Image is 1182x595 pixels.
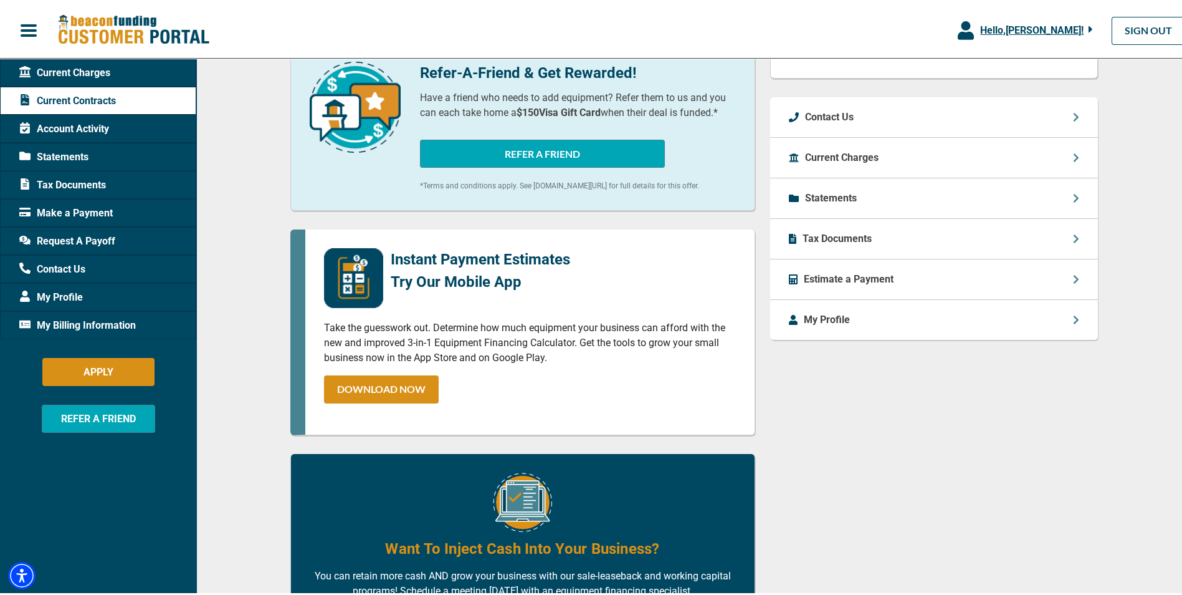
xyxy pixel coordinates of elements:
[324,246,383,306] img: mobile-app-logo.png
[19,259,85,274] span: Contact Us
[19,63,110,78] span: Current Charges
[19,288,83,302] span: My Profile
[805,107,854,122] p: Contact Us
[385,536,659,557] h4: Want To Inject Cash Into Your Business?
[803,229,872,244] p: Tax Documents
[805,188,857,203] p: Statements
[8,559,36,587] div: Accessibility Menu
[19,175,106,190] span: Tax Documents
[420,137,665,165] button: REFER A FRIEND
[19,119,109,134] span: Account Activity
[391,268,570,291] p: Try Our Mobile App
[19,316,136,331] span: My Billing Information
[57,12,209,44] img: Beacon Funding Customer Portal Logo
[804,269,894,284] p: Estimate a Payment
[517,104,601,116] b: $150 Visa Gift Card
[805,148,879,163] p: Current Charges
[391,246,570,268] p: Instant Payment Estimates
[420,178,736,189] p: *Terms and conditions apply. See [DOMAIN_NAME][URL] for full details for this offer.
[19,91,116,106] span: Current Contracts
[420,88,736,118] p: Have a friend who needs to add equipment? Refer them to us and you can each take home a when thei...
[980,22,1084,34] span: Hello, [PERSON_NAME] !
[310,59,401,150] img: refer-a-friend-icon.png
[19,147,88,162] span: Statements
[493,470,552,530] img: Equipment Financing Online Image
[42,402,155,430] button: REFER A FRIEND
[19,231,115,246] span: Request A Payoff
[42,356,155,384] button: APPLY
[19,203,113,218] span: Make a Payment
[324,318,736,363] p: Take the guesswork out. Determine how much equipment your business can afford with the new and im...
[420,59,736,82] p: Refer-A-Friend & Get Rewarded!
[324,373,439,401] a: DOWNLOAD NOW
[804,310,850,325] p: My Profile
